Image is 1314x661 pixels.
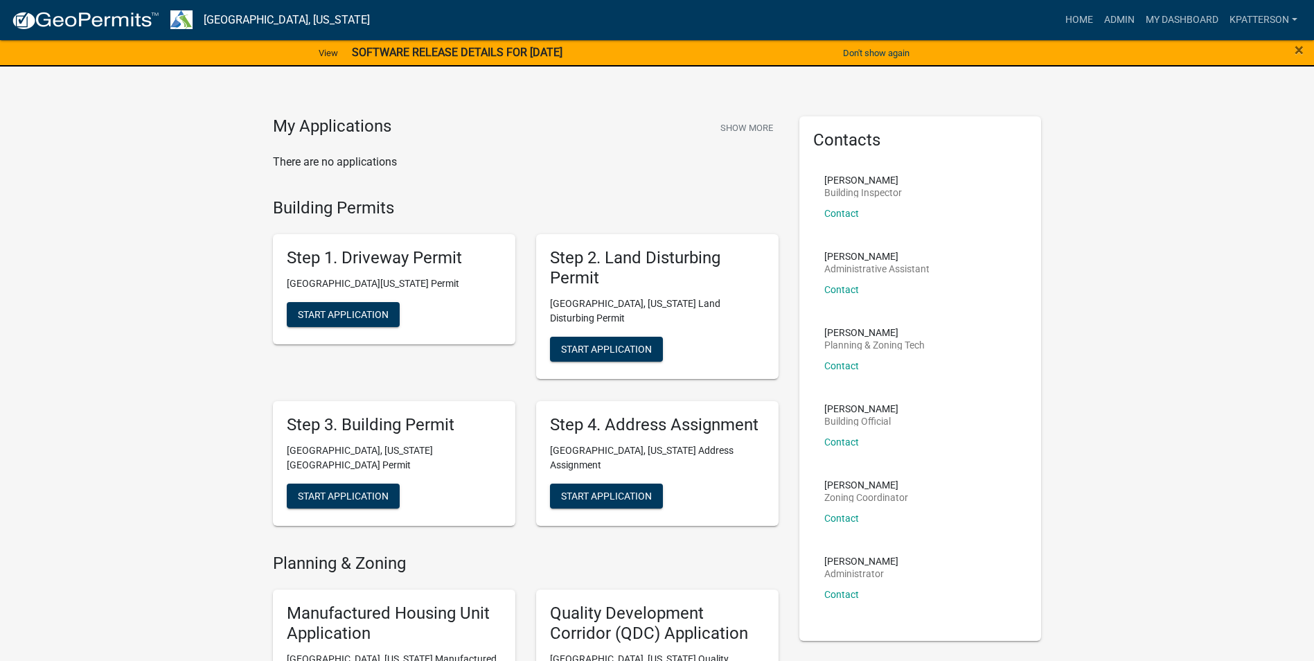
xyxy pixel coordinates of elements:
[824,360,859,371] a: Contact
[824,284,859,295] a: Contact
[561,343,652,354] span: Start Application
[824,437,859,448] a: Contact
[170,10,193,29] img: Troup County, Georgia
[824,513,859,524] a: Contact
[561,490,652,501] span: Start Application
[824,404,898,414] p: [PERSON_NAME]
[298,309,389,320] span: Start Application
[298,490,389,501] span: Start Application
[1060,7,1099,33] a: Home
[824,175,902,185] p: [PERSON_NAME]
[1140,7,1224,33] a: My Dashboard
[550,603,765,644] h5: Quality Development Corridor (QDC) Application
[550,337,663,362] button: Start Application
[824,589,859,600] a: Contact
[1295,40,1304,60] span: ×
[824,340,925,350] p: Planning & Zoning Tech
[1099,7,1140,33] a: Admin
[273,116,391,137] h4: My Applications
[550,484,663,509] button: Start Application
[273,154,779,170] p: There are no applications
[550,415,765,435] h5: Step 4. Address Assignment
[813,130,1028,150] h5: Contacts
[287,484,400,509] button: Start Application
[550,297,765,326] p: [GEOGRAPHIC_DATA], [US_STATE] Land Disturbing Permit
[287,248,501,268] h5: Step 1. Driveway Permit
[550,248,765,288] h5: Step 2. Land Disturbing Permit
[824,480,908,490] p: [PERSON_NAME]
[1295,42,1304,58] button: Close
[824,188,902,197] p: Building Inspector
[287,302,400,327] button: Start Application
[824,264,930,274] p: Administrative Assistant
[824,493,908,502] p: Zoning Coordinator
[287,603,501,644] h5: Manufactured Housing Unit Application
[837,42,915,64] button: Don't show again
[824,556,898,566] p: [PERSON_NAME]
[824,328,925,337] p: [PERSON_NAME]
[287,415,501,435] h5: Step 3. Building Permit
[204,8,370,32] a: [GEOGRAPHIC_DATA], [US_STATE]
[313,42,344,64] a: View
[550,443,765,473] p: [GEOGRAPHIC_DATA], [US_STATE] Address Assignment
[273,198,779,218] h4: Building Permits
[824,208,859,219] a: Contact
[352,46,562,59] strong: SOFTWARE RELEASE DETAILS FOR [DATE]
[715,116,779,139] button: Show More
[273,554,779,574] h4: Planning & Zoning
[1224,7,1303,33] a: KPATTERSON
[824,252,930,261] p: [PERSON_NAME]
[287,276,501,291] p: [GEOGRAPHIC_DATA][US_STATE] Permit
[287,443,501,473] p: [GEOGRAPHIC_DATA], [US_STATE][GEOGRAPHIC_DATA] Permit
[824,416,898,426] p: Building Official
[824,569,898,579] p: Administrator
